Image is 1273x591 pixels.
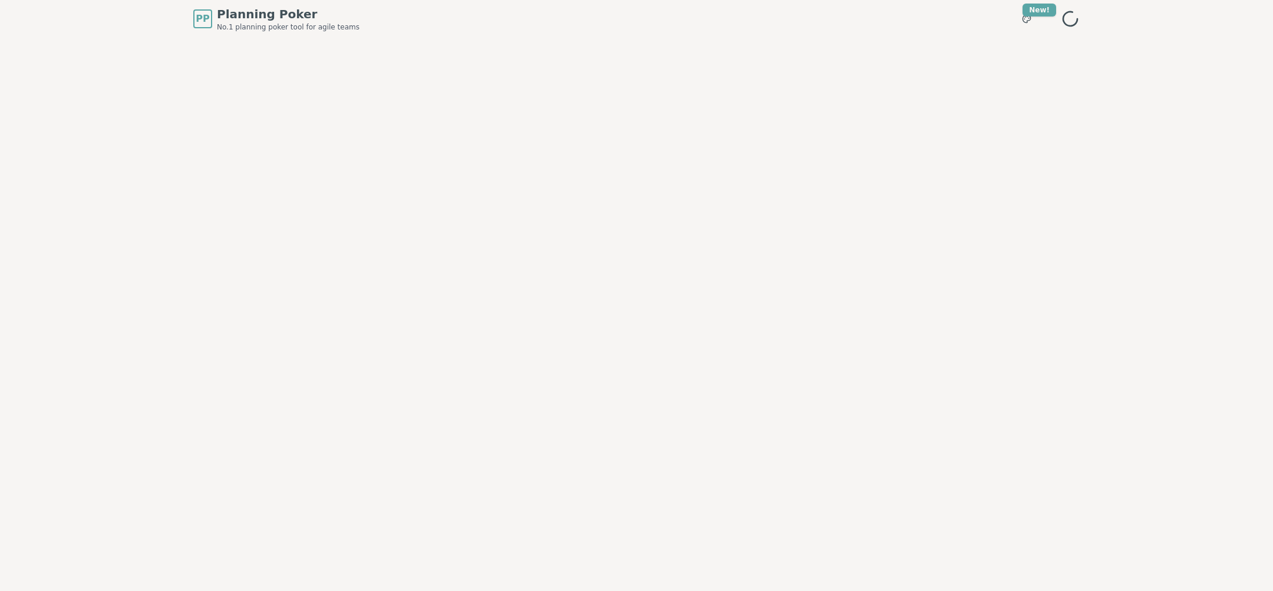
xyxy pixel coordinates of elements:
a: PPPlanning PokerNo.1 planning poker tool for agile teams [193,6,360,32]
button: New! [1016,8,1037,29]
span: No.1 planning poker tool for agile teams [217,22,360,32]
span: Planning Poker [217,6,360,22]
div: New! [1023,4,1056,16]
span: PP [196,12,209,26]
